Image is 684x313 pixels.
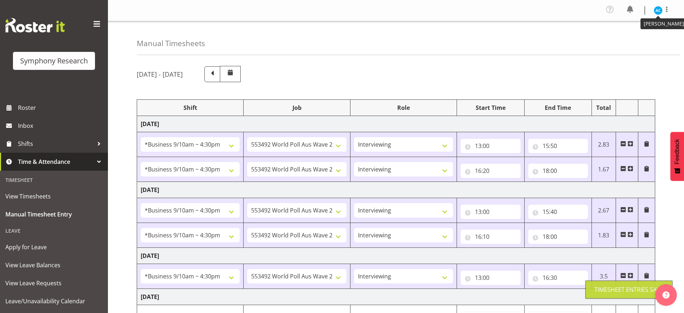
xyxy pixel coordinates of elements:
input: Click to select... [461,205,520,219]
a: Leave/Unavailability Calendar [2,292,106,310]
span: Inbox [18,120,104,131]
input: Click to select... [528,270,588,285]
img: Rosterit website logo [5,18,65,32]
div: Shift [141,103,240,112]
div: Timesheet Entries Save [594,285,663,294]
td: 1.83 [592,223,616,248]
span: View Timesheets [5,191,103,202]
td: [DATE] [137,289,655,305]
span: Feedback [674,139,680,164]
div: End Time [528,103,588,112]
td: [DATE] [137,248,655,264]
img: abbey-craib10174.jpg [654,6,662,15]
input: Click to select... [528,229,588,244]
h4: Manual Timesheets [137,39,205,48]
span: View Leave Requests [5,278,103,289]
a: View Leave Balances [2,256,106,274]
a: Apply for Leave [2,238,106,256]
td: [DATE] [137,182,655,198]
input: Click to select... [461,164,520,178]
div: Role [354,103,453,112]
span: Manual Timesheet Entry [5,209,103,220]
input: Click to select... [528,164,588,178]
div: Leave [2,223,106,238]
div: Total [595,103,612,112]
button: Feedback - Show survey [670,132,684,181]
td: 3.5 [592,264,616,289]
img: help-xxl-2.png [662,291,670,299]
td: 1.67 [592,157,616,182]
div: Job [247,103,346,112]
span: Time & Attendance [18,156,94,167]
span: View Leave Balances [5,260,103,270]
span: Shifts [18,138,94,149]
td: [DATE] [137,116,655,132]
a: Manual Timesheet Entry [2,205,106,223]
input: Click to select... [461,229,520,244]
input: Click to select... [528,205,588,219]
input: Click to select... [461,139,520,153]
div: Start Time [461,103,520,112]
td: 2.83 [592,132,616,157]
div: Timesheet [2,173,106,187]
h5: [DATE] - [DATE] [137,70,183,78]
span: Apply for Leave [5,242,103,252]
input: Click to select... [461,270,520,285]
span: Leave/Unavailability Calendar [5,296,103,307]
input: Click to select... [528,139,588,153]
td: 2.67 [592,198,616,223]
div: Symphony Research [20,55,88,66]
span: Roster [18,102,104,113]
a: View Timesheets [2,187,106,205]
a: View Leave Requests [2,274,106,292]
